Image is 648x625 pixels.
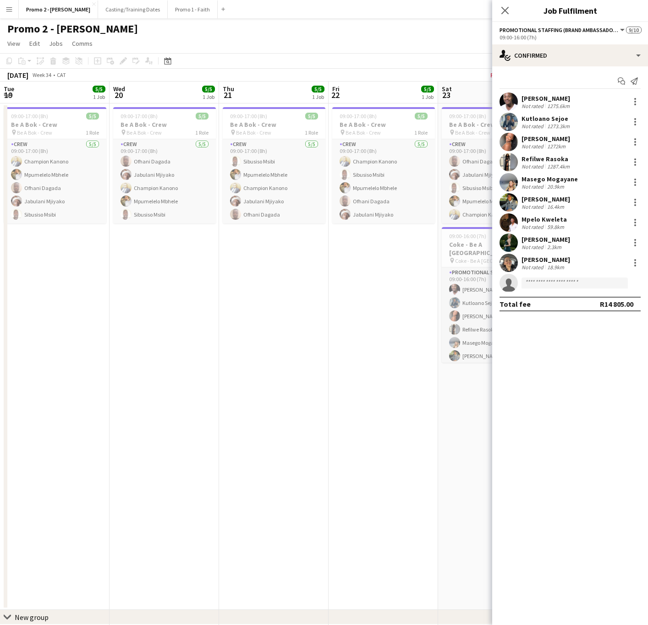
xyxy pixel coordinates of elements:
span: 09:00-17:00 (8h) [121,113,158,120]
span: Tue [4,85,14,93]
a: Comms [68,38,96,49]
span: 23 [440,90,452,100]
span: 5/5 [312,86,324,92]
span: Jobs [49,39,63,48]
h3: Job Fulfilment [492,5,648,16]
span: 09:00-16:00 (7h) [449,233,486,239]
div: Not rated [522,123,545,130]
div: 09:00-17:00 (8h)5/5Be A Bok - Crew Be A Bok - Crew1 RoleCrew5/509:00-17:00 (8h)Ofhani DagadaJabul... [113,107,216,223]
span: 1 Role [305,129,318,136]
h3: Be A Bok - Crew [4,120,106,129]
div: Not rated [522,103,545,109]
span: Comms [72,39,93,48]
span: 1 Role [86,129,99,136]
div: Mpelo Kweleta [522,215,567,223]
div: 1287.4km [545,163,571,170]
app-card-role: Crew5/509:00-17:00 (8h)Champion KanonoMpumelelo MbheleOfhani DagadaJabulani MjiyakoSibusiso Msibi [4,139,106,223]
div: Not rated [522,163,545,170]
span: 5/5 [86,113,99,120]
div: 16.4km [545,203,566,210]
span: 5/5 [202,86,215,92]
span: 5/5 [305,113,318,120]
app-card-role: Promotional Staffing (Brand Ambassadors)13A9/1009:00-16:00 (7h)[PERSON_NAME]Kutloano Sejoe[PERSON... [442,267,544,418]
h3: Be A Bok - Crew [223,120,325,129]
app-card-role: Crew5/509:00-17:00 (8h)Ofhani DagadaJabulani MjiyakoSibusiso MsibiMpumelelo MbheleChampion Kanono [442,139,544,223]
span: Week 34 [30,71,53,78]
div: 1 Job [312,93,324,100]
button: Promo 1 - Faith [168,0,218,18]
span: 21 [221,90,234,100]
span: Be A Bok - Crew [17,129,52,136]
div: 2.3km [545,244,563,250]
span: 1 Role [414,129,428,136]
app-card-role: Crew5/509:00-17:00 (8h)Ofhani DagadaJabulani MjiyakoChampion KanonoMpumelelo MbheleSibusiso Msibi [113,139,216,223]
span: Be A Bok - Crew [126,129,162,136]
app-job-card: 09:00-16:00 (7h)9/10Coke - Be A [GEOGRAPHIC_DATA] Coke - Be A [GEOGRAPHIC_DATA]1 RolePromotional ... [442,227,544,363]
div: Total fee [500,299,531,309]
app-card-role: Crew5/509:00-17:00 (8h)Champion KanonoSibusiso MsibiMpumelelo MbheleOfhani DagadaJabulani Mjiyako [332,139,435,223]
h3: Coke - Be A [GEOGRAPHIC_DATA] [442,240,544,257]
div: [PERSON_NAME] [522,195,570,203]
span: Coke - Be A [GEOGRAPHIC_DATA] [455,257,524,264]
span: Edit [29,39,40,48]
div: New group [15,613,49,622]
a: View [4,38,24,49]
app-job-card: 09:00-17:00 (8h)5/5Be A Bok - Crew Be A Bok - Crew1 RoleCrew5/509:00-17:00 (8h)Champion KanonoMpu... [4,107,106,223]
div: Kutloano Sejoe [522,114,571,123]
span: Be A Bok - Crew [346,129,381,136]
span: Sat [442,85,452,93]
span: 09:00-17:00 (8h) [11,113,48,120]
div: 1272km [545,143,567,150]
app-job-card: 09:00-17:00 (8h)5/5Be A Bok - Crew Be A Bok - Crew1 RoleCrew5/509:00-17:00 (8h)Ofhani DagadaJabul... [442,107,544,223]
span: Be A Bok - Crew [455,129,490,136]
span: Wed [113,85,125,93]
a: Edit [26,38,44,49]
div: Not rated [522,203,545,210]
h3: Be A Bok - Crew [332,120,435,129]
button: Fix 19 errors [487,69,534,81]
div: CAT [57,71,66,78]
div: 18.9km [545,264,566,271]
h3: Be A Bok - Crew [113,120,216,129]
button: Promotional Staffing (Brand Ambassadors) [500,27,626,33]
div: [PERSON_NAME] [522,255,570,264]
h3: Be A Bok - Crew [442,120,544,129]
span: 22 [331,90,340,100]
button: Promo 2 - [PERSON_NAME] [19,0,98,18]
span: Fri [332,85,340,93]
div: 1275.6km [545,103,571,109]
span: 1 Role [195,129,209,136]
div: Not rated [522,223,545,230]
div: [PERSON_NAME] [522,235,570,244]
app-job-card: 09:00-17:00 (8h)5/5Be A Bok - Crew Be A Bok - Crew1 RoleCrew5/509:00-17:00 (8h)Champion KanonoSib... [332,107,435,223]
span: 5/5 [415,113,428,120]
span: 5/5 [196,113,209,120]
div: Confirmed [492,44,648,66]
div: 1 Job [93,93,105,100]
span: 09:00-17:00 (8h) [230,113,267,120]
div: 20.9km [545,183,566,190]
div: 1 Job [203,93,214,100]
div: Not rated [522,183,545,190]
div: [PERSON_NAME] [522,94,571,103]
button: Casting/Training Dates [98,0,168,18]
span: 20 [112,90,125,100]
h1: Promo 2 - [PERSON_NAME] [7,22,138,36]
div: Not rated [522,143,545,150]
span: 09:00-17:00 (8h) [449,113,486,120]
div: 1273.3km [545,123,571,130]
div: Refilwe Rasoka [522,155,571,163]
div: 59.8km [545,223,566,230]
div: [DATE] [7,71,28,80]
a: Jobs [45,38,66,49]
div: 09:00-17:00 (8h)5/5Be A Bok - Crew Be A Bok - Crew1 RoleCrew5/509:00-17:00 (8h)Sibusiso MsibiMpum... [223,107,325,223]
span: Promotional Staffing (Brand Ambassadors) [500,27,619,33]
div: Not rated [522,244,545,250]
div: 09:00-16:00 (7h) [500,34,641,41]
div: [PERSON_NAME] [522,135,570,143]
span: 5/5 [93,86,105,92]
span: Thu [223,85,234,93]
